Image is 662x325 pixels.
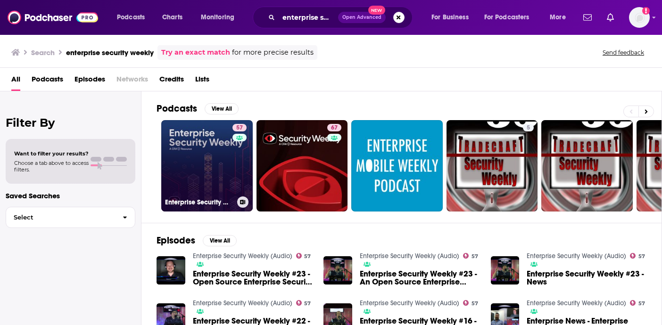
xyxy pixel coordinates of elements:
[157,235,195,246] h2: Episodes
[296,300,311,306] a: 57
[232,47,314,58] span: for more precise results
[338,12,386,23] button: Open AdvancedNew
[327,124,341,131] a: 67
[156,10,188,25] a: Charts
[116,72,148,91] span: Networks
[425,10,480,25] button: open menu
[262,7,422,28] div: Search podcasts, credits, & more...
[165,198,233,206] h3: Enterprise Security Weekly (Audio)
[642,7,650,15] svg: Add a profile image
[472,301,478,306] span: 57
[74,72,105,91] a: Episodes
[161,47,230,58] a: Try an exact match
[32,72,63,91] a: Podcasts
[484,11,530,24] span: For Podcasters
[543,10,578,25] button: open menu
[629,7,650,28] span: Logged in as SolComms
[257,120,348,211] a: 67
[11,72,20,91] a: All
[550,11,566,24] span: More
[161,120,253,211] a: 57Enterprise Security Weekly (Audio)
[162,11,182,24] span: Charts
[279,10,338,25] input: Search podcasts, credits, & more...
[463,253,478,259] a: 57
[630,253,645,259] a: 57
[236,123,243,133] span: 57
[157,103,239,114] a: PodcastsView All
[6,207,135,228] button: Select
[368,6,385,15] span: New
[8,8,98,26] img: Podchaser - Follow, Share and Rate Podcasts
[431,11,469,24] span: For Business
[472,254,478,259] span: 57
[193,299,292,307] a: Enterprise Security Weekly (Audio)
[157,256,185,285] img: Enterprise Security Weekly #23 - Open Source Enterprise Security Program?
[193,270,313,286] a: Enterprise Security Weekly #23 - Open Source Enterprise Security Program?
[579,9,596,25] a: Show notifications dropdown
[360,270,480,286] a: Enterprise Security Weekly #23 - An Open Source Enterprise Security Program?
[159,72,184,91] a: Credits
[157,103,197,114] h2: Podcasts
[205,103,239,114] button: View All
[157,235,237,246] a: EpisodesView All
[523,124,534,131] a: 5
[31,48,55,57] h3: Search
[195,72,209,91] a: Lists
[201,11,234,24] span: Monitoring
[203,235,237,246] button: View All
[331,123,338,133] span: 67
[193,252,292,260] a: Enterprise Security Weekly (Audio)
[323,256,352,285] img: Enterprise Security Weekly #23 - An Open Source Enterprise Security Program?
[638,301,645,306] span: 57
[304,254,311,259] span: 57
[629,7,650,28] img: User Profile
[296,253,311,259] a: 57
[14,150,89,157] span: Want to filter your results?
[6,191,135,200] p: Saved Searches
[630,300,645,306] a: 57
[6,116,135,130] h2: Filter By
[14,160,89,173] span: Choose a tab above to access filters.
[638,254,645,259] span: 57
[603,9,618,25] a: Show notifications dropdown
[342,15,381,20] span: Open Advanced
[491,256,520,285] img: Enterprise Security Weekly #23 - News
[463,300,478,306] a: 57
[66,48,154,57] h3: enterprise security weekly
[360,299,459,307] a: Enterprise Security Weekly (Audio)
[478,10,543,25] button: open menu
[360,252,459,260] a: Enterprise Security Weekly (Audio)
[232,124,247,131] a: 57
[6,214,115,220] span: Select
[194,10,247,25] button: open menu
[629,7,650,28] button: Show profile menu
[527,270,646,286] a: Enterprise Security Weekly #23 - News
[447,120,538,211] a: 5
[110,10,157,25] button: open menu
[304,301,311,306] span: 57
[527,252,626,260] a: Enterprise Security Weekly (Audio)
[117,11,145,24] span: Podcasts
[527,123,530,133] span: 5
[527,299,626,307] a: Enterprise Security Weekly (Audio)
[600,49,647,57] button: Send feedback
